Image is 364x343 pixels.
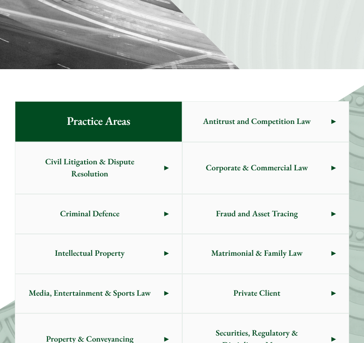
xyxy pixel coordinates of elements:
span: Matrimonial & Family Law [183,234,331,273]
a: Intellectual Property [15,234,182,273]
span: Media, Entertainment & Sports Law [15,274,164,313]
span: Corporate & Commercial Law [183,149,331,188]
a: Matrimonial & Family Law [183,234,349,273]
span: Private Client [183,274,331,313]
span: Civil Litigation & Dispute Resolution [15,142,164,194]
a: Fraud and Asset Tracing [183,194,349,233]
a: Criminal Defence [15,194,182,233]
span: Fraud and Asset Tracing [183,194,331,233]
a: Media, Entertainment & Sports Law [15,274,182,313]
span: Criminal Defence [15,194,164,233]
a: Civil Litigation & Dispute Resolution [15,142,182,194]
a: Private Client [183,274,349,313]
span: Practice Areas [53,102,143,142]
span: Antitrust and Competition Law [183,102,331,141]
span: Intellectual Property [15,234,164,273]
a: Antitrust and Competition Law [183,102,349,142]
a: Corporate & Commercial Law [183,142,349,194]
